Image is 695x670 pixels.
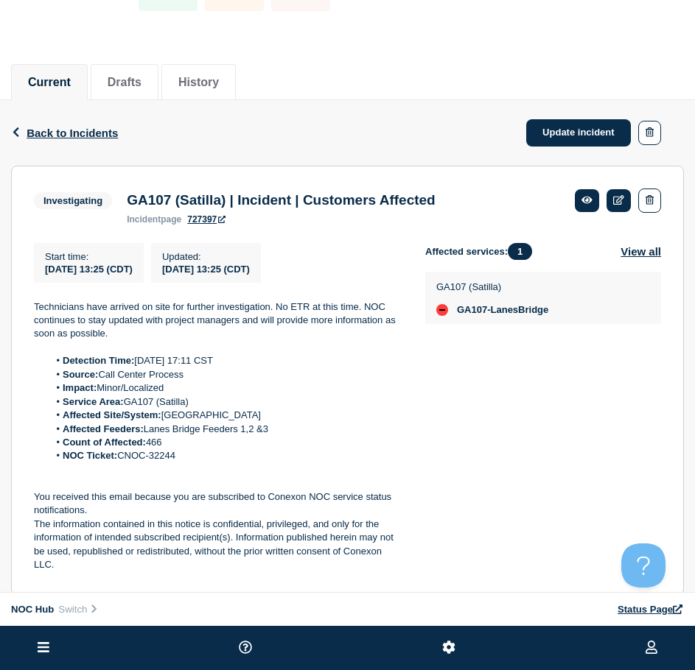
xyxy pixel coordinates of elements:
[63,369,98,380] strong: Source:
[178,76,219,89] button: History
[63,450,117,461] strong: NOC Ticket:
[621,543,666,588] iframe: Help Scout Beacon - Open
[436,304,448,316] div: down
[63,396,124,407] strong: Service Area:
[49,368,402,381] li: Call Center Process
[49,436,402,449] li: 466
[11,604,54,615] span: NOC Hub
[63,423,144,434] strong: Affected Feeders:
[49,449,402,462] li: CNOC-32244
[63,437,146,448] strong: Count of Affected:
[49,409,402,422] li: [GEOGRAPHIC_DATA]
[436,281,548,292] p: GA107 (Satilla)
[45,264,133,275] span: [DATE] 13:25 (CDT)
[162,251,250,262] p: Updated :
[49,354,402,367] li: [DATE] 17:11 CST
[127,192,436,208] h3: GA107 (Satilla) | Incident | Customers Affected
[63,409,161,420] strong: Affected Site/System:
[49,381,402,395] li: Minor/Localized
[187,214,226,225] a: 727397
[63,382,97,393] strong: Impact:
[457,304,548,316] span: GA107-LanesBridge
[127,214,161,225] span: incident
[34,490,402,518] p: You received this email because you are subscribed to Conexon NOC service status notifications.
[49,423,402,436] li: Lanes Bridge Feeders 1,2 &3
[54,603,103,616] button: Switch
[11,127,118,139] button: Back to Incidents
[108,76,142,89] button: Drafts
[34,192,112,209] span: Investigating
[28,76,71,89] button: Current
[34,518,402,572] p: The information contained in this notice is confidential, privileged, and only for the informatio...
[526,119,631,147] a: Update incident
[162,262,250,275] div: [DATE] 13:25 (CDT)
[508,243,532,260] span: 1
[63,355,134,366] strong: Detection Time:
[425,243,539,260] span: Affected services:
[34,300,402,341] p: Technicians have arrived on site for further investigation. No ETR at this time. NOC continues to...
[127,214,181,225] p: page
[45,251,133,262] p: Start time :
[621,243,661,260] button: View all
[27,127,118,139] span: Back to Incidents
[618,604,684,615] a: Status Page
[49,395,402,409] li: GA107 (Satilla)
